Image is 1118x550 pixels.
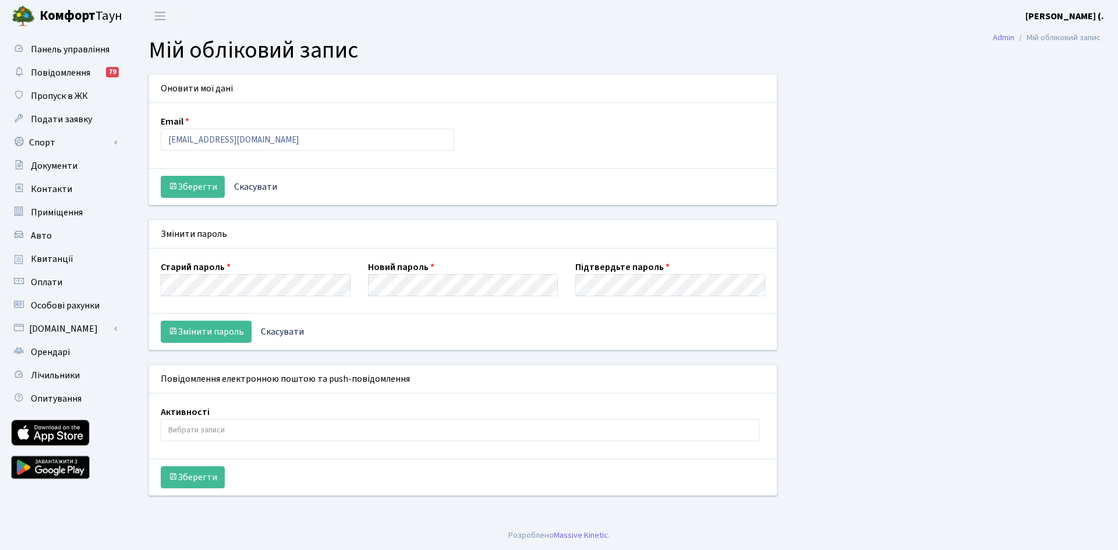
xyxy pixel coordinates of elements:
[161,420,759,441] input: Вибрати записи
[149,365,777,393] div: Повідомлення електронною поштою та push-повідомлення
[146,6,175,26] button: Переключити навігацію
[31,229,52,242] span: Авто
[1025,10,1104,23] b: [PERSON_NAME] (.
[31,159,77,172] span: Документи
[31,392,82,405] span: Опитування
[227,176,285,198] a: Скасувати
[161,466,225,488] button: Зберегти
[6,154,122,178] a: Документи
[6,201,122,224] a: Приміщення
[40,6,95,25] b: Комфорт
[975,26,1118,50] nav: breadcrumb
[149,220,777,249] div: Змінити пароль
[6,38,122,61] a: Панель управління
[554,529,608,541] a: Massive Kinetic
[6,387,122,410] a: Опитування
[31,346,70,359] span: Орендарі
[161,115,189,129] label: Email
[31,183,72,196] span: Контакти
[368,260,434,274] label: Новий пароль
[161,260,231,274] label: Старий пароль
[575,260,670,274] label: Підтвердьте пароль
[6,364,122,387] a: Лічильники
[253,321,312,343] a: Скасувати
[6,317,122,340] a: [DOMAIN_NAME]
[6,61,122,84] a: Повідомлення79
[1014,31,1101,44] li: Мій обліковий запис
[161,176,225,198] button: Зберегти
[31,43,109,56] span: Панель управління
[508,529,610,542] div: Розроблено .
[6,340,122,364] a: Орендарі
[31,113,92,126] span: Подати заявку
[6,131,122,154] a: Спорт
[6,224,122,247] a: Авто
[1025,9,1104,23] a: [PERSON_NAME] (.
[31,276,62,289] span: Оплати
[6,108,122,131] a: Подати заявку
[12,5,35,28] img: logo.png
[148,37,1101,65] h1: Мій обліковий запис
[31,90,88,102] span: Пропуск в ЖК
[993,31,1014,44] a: Admin
[6,178,122,201] a: Контакти
[31,299,100,312] span: Особові рахунки
[31,206,83,219] span: Приміщення
[106,67,119,77] div: 79
[161,405,210,419] label: Активності
[6,294,122,317] a: Особові рахунки
[149,74,777,103] div: Оновити мої дані
[31,369,80,382] span: Лічильники
[6,271,122,294] a: Оплати
[31,253,73,265] span: Квитанції
[40,6,122,26] span: Таун
[31,66,90,79] span: Повідомлення
[161,321,252,343] button: Змінити пароль
[6,84,122,108] a: Пропуск в ЖК
[6,247,122,271] a: Квитанції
